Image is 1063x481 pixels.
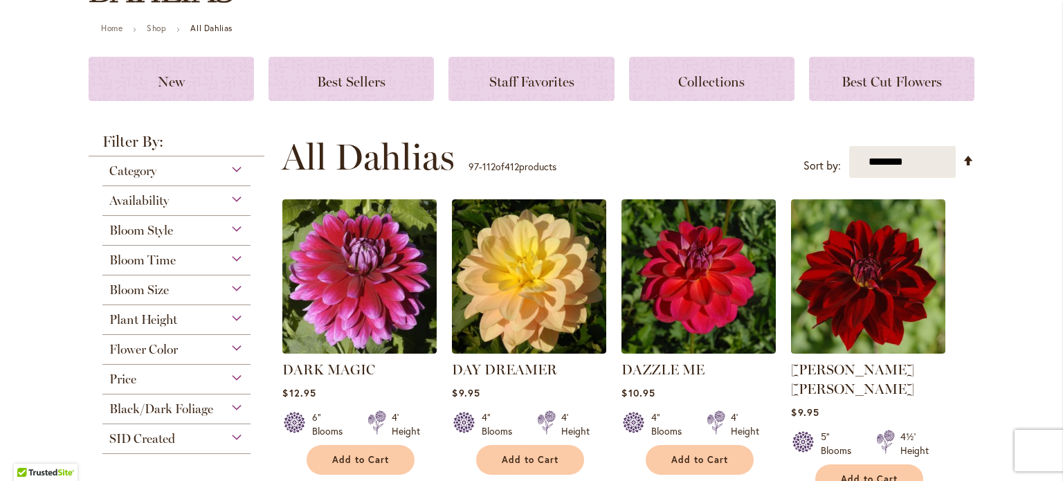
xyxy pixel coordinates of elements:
a: [PERSON_NAME] [PERSON_NAME] [791,361,914,397]
div: 4' Height [392,410,420,438]
div: 4" Blooms [482,410,520,438]
a: Shop [147,23,166,33]
span: SID Created [109,431,175,446]
span: 412 [505,160,519,173]
span: Category [109,163,156,179]
p: - of products [469,156,556,178]
a: Best Sellers [269,57,434,101]
span: Black/Dark Foliage [109,401,213,417]
span: $12.95 [282,386,316,399]
label: Sort by: [803,153,841,179]
a: DAY DREAMER [452,343,606,356]
a: Collections [629,57,794,101]
span: Flower Color [109,342,178,357]
a: New [89,57,254,101]
span: $10.95 [621,386,655,399]
img: DAY DREAMER [452,199,606,354]
a: DAZZLE ME [621,361,705,378]
span: Plant Height [109,312,177,327]
span: Add to Cart [332,454,389,466]
img: DAZZLE ME [621,199,776,354]
a: Home [101,23,122,33]
span: Price [109,372,136,387]
span: $9.95 [452,386,480,399]
span: 112 [482,160,496,173]
a: Best Cut Flowers [809,57,974,101]
span: Bloom Size [109,282,169,298]
div: 5" Blooms [821,430,860,457]
span: Best Cut Flowers [842,73,942,90]
div: 6" Blooms [312,410,351,438]
span: Add to Cart [671,454,728,466]
span: All Dahlias [282,136,455,178]
a: DARK MAGIC [282,361,375,378]
span: Staff Favorites [489,73,574,90]
div: 4" Blooms [651,410,690,438]
div: 4' Height [731,410,759,438]
strong: Filter By: [89,134,264,156]
div: 4' Height [561,410,590,438]
span: Add to Cart [502,454,558,466]
span: Bloom Time [109,253,176,268]
span: New [158,73,185,90]
img: DEBORA RENAE [791,199,945,354]
span: Collections [678,73,745,90]
span: $9.95 [791,406,819,419]
span: Availability [109,193,169,208]
strong: All Dahlias [190,23,233,33]
button: Add to Cart [476,445,584,475]
a: DAY DREAMER [452,361,557,378]
span: Bloom Style [109,223,173,238]
button: Add to Cart [646,445,754,475]
span: 97 [469,160,479,173]
iframe: Launch Accessibility Center [10,432,49,471]
img: DARK MAGIC [282,199,437,354]
button: Add to Cart [307,445,415,475]
a: Staff Favorites [448,57,614,101]
a: DEBORA RENAE [791,343,945,356]
a: DAZZLE ME [621,343,776,356]
a: DARK MAGIC [282,343,437,356]
span: Best Sellers [317,73,385,90]
div: 4½' Height [900,430,929,457]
